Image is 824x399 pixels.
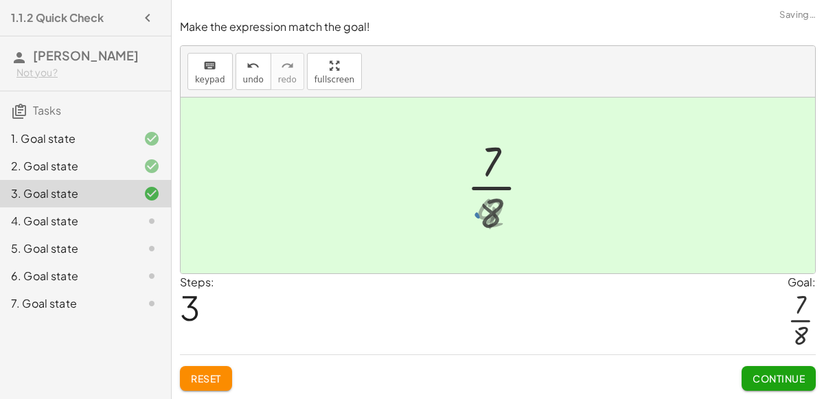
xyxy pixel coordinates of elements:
[180,19,816,35] p: Make the expression match the goal!
[11,10,104,26] h4: 1.1.2 Quick Check
[33,47,139,63] span: [PERSON_NAME]
[203,58,216,74] i: keyboard
[180,286,200,328] span: 3
[11,268,122,284] div: 6. Goal state
[187,53,233,90] button: keyboardkeypad
[33,103,61,117] span: Tasks
[144,295,160,312] i: Task not started.
[16,66,160,80] div: Not you?
[144,213,160,229] i: Task not started.
[144,240,160,257] i: Task not started.
[247,58,260,74] i: undo
[195,75,225,84] span: keypad
[281,58,294,74] i: redo
[144,268,160,284] i: Task not started.
[11,295,122,312] div: 7. Goal state
[11,130,122,147] div: 1. Goal state
[144,130,160,147] i: Task finished and correct.
[314,75,354,84] span: fullscreen
[243,75,264,84] span: undo
[779,8,816,22] span: Saving…
[144,185,160,202] i: Task finished and correct.
[180,275,214,289] label: Steps:
[278,75,297,84] span: redo
[236,53,271,90] button: undoundo
[144,158,160,174] i: Task finished and correct.
[788,274,816,290] div: Goal:
[11,240,122,257] div: 5. Goal state
[11,213,122,229] div: 4. Goal state
[753,372,805,385] span: Continue
[307,53,362,90] button: fullscreen
[271,53,304,90] button: redoredo
[191,372,221,385] span: Reset
[180,366,232,391] button: Reset
[742,366,816,391] button: Continue
[11,158,122,174] div: 2. Goal state
[11,185,122,202] div: 3. Goal state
